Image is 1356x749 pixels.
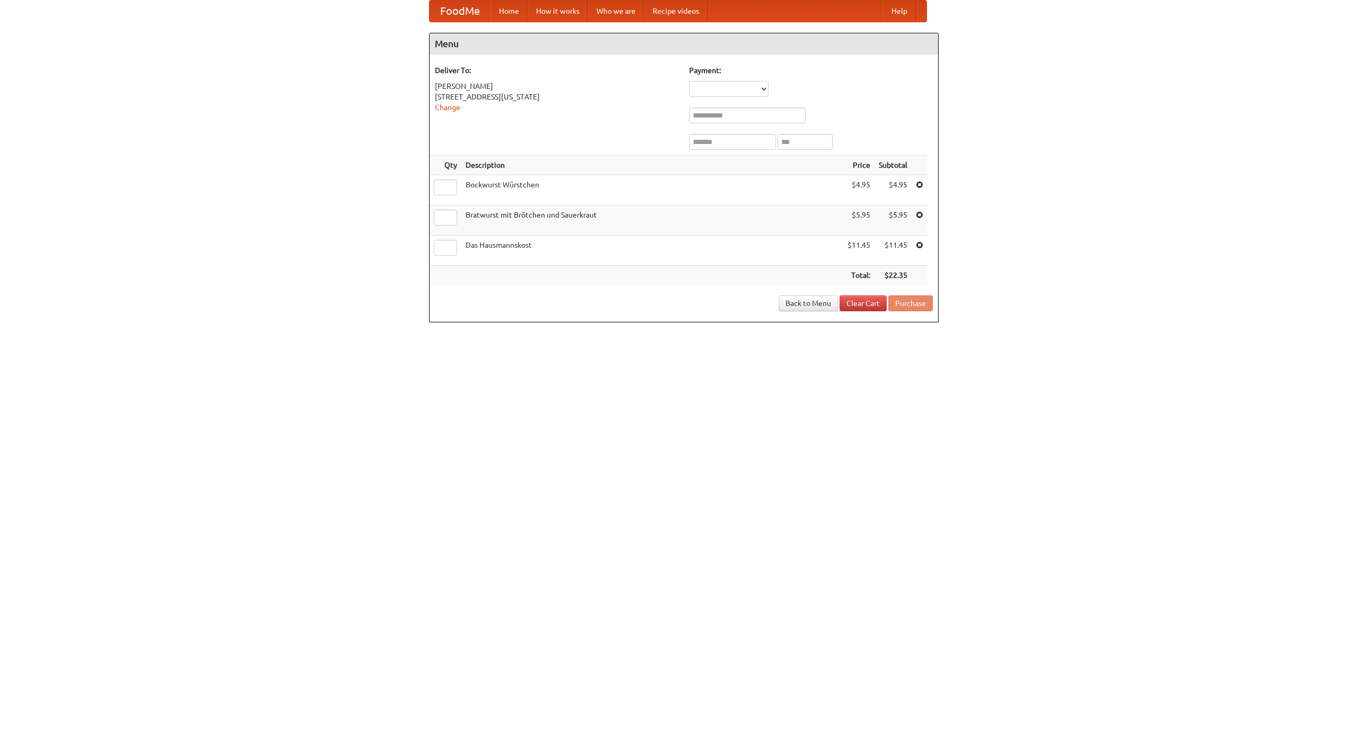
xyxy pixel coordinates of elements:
[435,92,679,102] div: [STREET_ADDRESS][US_STATE]
[461,175,843,205] td: Bockwurst Würstchen
[461,236,843,266] td: Das Hausmannskost
[430,1,490,22] a: FoodMe
[461,156,843,175] th: Description
[430,33,938,55] h4: Menu
[843,175,875,205] td: $4.95
[588,1,644,22] a: Who we are
[644,1,708,22] a: Recipe videos
[875,266,912,285] th: $22.35
[883,1,916,22] a: Help
[843,205,875,236] td: $5.95
[435,65,679,76] h5: Deliver To:
[435,81,679,92] div: [PERSON_NAME]
[461,205,843,236] td: Bratwurst mit Brötchen und Sauerkraut
[875,156,912,175] th: Subtotal
[779,295,838,311] a: Back to Menu
[490,1,528,22] a: Home
[840,295,887,311] a: Clear Cart
[843,266,875,285] th: Total:
[843,236,875,266] td: $11.45
[875,205,912,236] td: $5.95
[875,236,912,266] td: $11.45
[843,156,875,175] th: Price
[528,1,588,22] a: How it works
[875,175,912,205] td: $4.95
[435,103,460,112] a: Change
[888,295,933,311] button: Purchase
[689,65,933,76] h5: Payment:
[430,156,461,175] th: Qty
